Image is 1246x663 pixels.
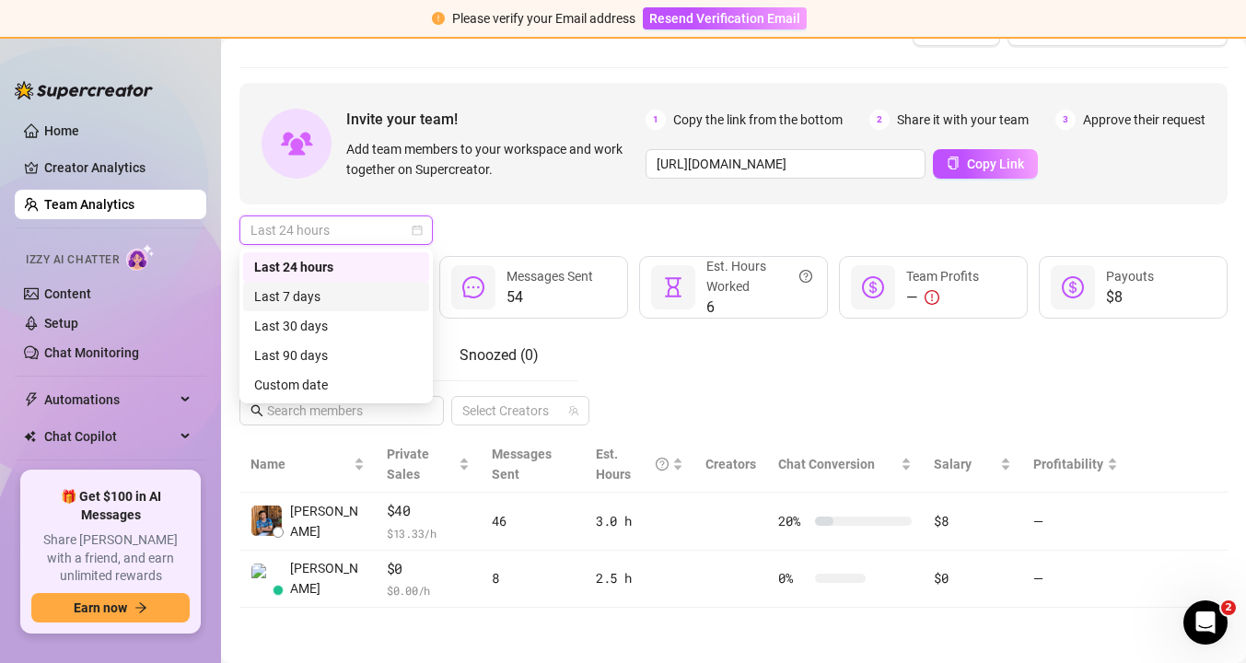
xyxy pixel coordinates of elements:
div: Last 30 days [243,311,429,341]
span: hourglass [662,276,684,298]
span: copy [947,157,960,169]
a: Setup [44,316,78,331]
span: dollar-circle [862,276,884,298]
span: $40 [387,500,470,522]
div: — [906,286,979,308]
iframe: Intercom live chat [1183,600,1228,645]
span: Resend Verification Email [649,11,800,26]
input: Search members [267,401,418,421]
a: Home [44,123,79,138]
th: Name [239,436,376,493]
th: Creators [694,436,767,493]
a: Content [44,286,91,301]
a: Creator Analytics [44,153,192,182]
span: Last 24 hours [250,216,422,244]
div: Last 7 days [243,282,429,311]
span: Approve their request [1083,110,1205,130]
span: Share [PERSON_NAME] with a friend, and earn unlimited rewards [31,531,190,586]
button: Earn nowarrow-right [31,593,190,622]
div: Please verify your Email address [452,8,635,29]
span: Profitability [1033,457,1103,471]
div: 46 [492,511,574,531]
span: arrow-right [134,601,147,614]
span: Share it with your team [897,110,1029,130]
span: Copy Link [967,157,1024,171]
span: Copy the link from the bottom [673,110,843,130]
button: Resend Verification Email [643,7,807,29]
span: 🎁 Get $100 in AI Messages [31,488,190,524]
span: thunderbolt [24,392,39,407]
div: $0 [934,568,1010,588]
span: [PERSON_NAME] [290,558,365,599]
span: Name [250,454,350,474]
span: Salary [934,457,972,471]
span: 3 [1055,110,1076,130]
span: Invite your team! [346,108,646,131]
div: $8 [934,511,1010,531]
div: Custom date [243,370,429,400]
span: team [568,405,579,416]
span: Izzy AI Chatter [26,251,119,269]
img: logo-BBDzfeDw.svg [15,81,153,99]
span: $ 13.33 /h [387,524,470,542]
div: Est. Hours Worked [706,256,812,297]
span: search [250,404,263,417]
div: 8 [492,568,574,588]
div: 2.5 h [596,568,684,588]
div: Last 24 hours [243,252,429,282]
span: Add team members to your workspace and work together on Supercreator. [346,139,638,180]
td: — [1022,551,1129,609]
span: calendar [412,225,423,236]
span: Earn now [74,600,127,615]
div: Custom date [254,375,418,395]
span: Chat Copilot [44,422,175,451]
img: Chester Tagayun… [251,506,282,536]
a: Chat Monitoring [44,345,139,360]
span: Automations [44,385,175,414]
span: Messages Sent [492,447,552,482]
span: 2 [869,110,890,130]
span: dollar-circle [1062,276,1084,298]
span: Private Sales [387,447,429,482]
div: Est. Hours [596,444,670,484]
div: Last 30 days [254,316,418,336]
span: $8 [1106,286,1154,308]
span: 1 [646,110,666,130]
span: Payouts [1106,269,1154,284]
span: 20 % [778,511,808,531]
span: [PERSON_NAME] [290,501,365,541]
div: Last 90 days [254,345,418,366]
span: exclamation-circle [432,12,445,25]
button: Copy Link [933,149,1038,179]
span: 2 [1221,600,1236,615]
div: 3.0 h [596,511,684,531]
div: Last 24 hours [254,257,418,277]
td: — [1022,493,1129,551]
span: Team Profits [906,269,979,284]
div: Last 7 days [254,286,418,307]
span: 54 [507,286,593,308]
span: Messages Sent [507,269,593,284]
span: exclamation-circle [925,290,939,305]
img: Alva K [251,564,282,594]
span: question-circle [656,444,669,484]
a: Team Analytics [44,197,134,212]
span: 6 [706,297,812,319]
div: Last 90 days [243,341,429,370]
span: 0 % [778,568,808,588]
span: $ 0.00 /h [387,581,470,599]
img: AI Chatter [126,244,155,271]
span: Snoozed ( 0 ) [460,346,539,364]
span: $0 [387,558,470,580]
img: Chat Copilot [24,430,36,443]
span: message [462,276,484,298]
span: Chat Conversion [778,457,875,471]
span: question-circle [799,256,812,297]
